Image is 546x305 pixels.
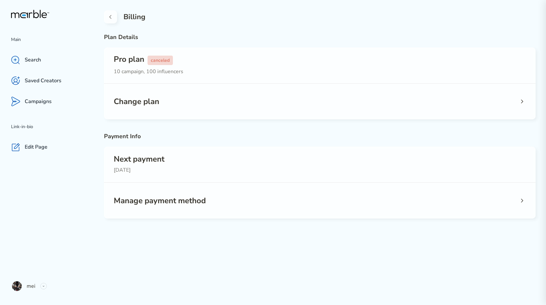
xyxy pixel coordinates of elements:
h3: Change plan [114,98,159,105]
h3: canceled [148,56,173,65]
p: Edit Page [25,144,47,151]
h3: Next payment [114,155,526,163]
h3: Manage payment method [114,197,206,205]
p: Campaigns [25,98,52,105]
p: Saved Creators [25,77,61,84]
p: [DATE] [114,166,526,174]
h3: Plan Details [104,33,536,41]
p: Main [11,36,94,44]
h3: Pro plan [114,55,526,64]
p: Search [25,57,41,63]
p: 10 campaign, 100 influencers [114,68,526,75]
h3: Payment Info [104,132,536,140]
p: Link-in-bio [11,123,94,131]
h2: Billing [123,12,145,22]
p: mei [27,282,35,290]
